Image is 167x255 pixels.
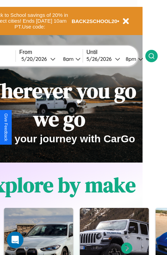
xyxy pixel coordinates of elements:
label: Until [86,49,145,55]
b: BACK2SCHOOL20 [72,18,117,24]
div: 8am [60,56,75,62]
div: Give Feedback [3,113,8,141]
div: 5 / 20 / 2026 [21,56,50,62]
button: 8am [58,55,83,63]
button: 5/20/2026 [19,55,58,63]
div: 8pm [122,56,138,62]
button: 8pm [120,55,145,63]
label: From [19,49,83,55]
div: Open Intercom Messenger [7,232,23,248]
div: 5 / 26 / 2026 [86,56,115,62]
